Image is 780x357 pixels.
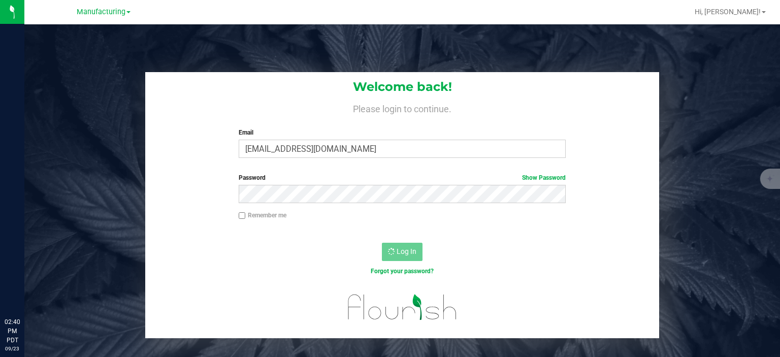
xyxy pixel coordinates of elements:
[145,80,659,93] h1: Welcome back!
[239,128,566,137] label: Email
[5,345,20,352] p: 09/23
[239,212,246,219] input: Remember me
[239,211,286,220] label: Remember me
[77,8,125,16] span: Manufacturing
[338,286,467,328] img: flourish_logo.svg
[371,268,434,275] a: Forgot your password?
[145,102,659,114] h4: Please login to continue.
[5,317,20,345] p: 02:40 PM PDT
[522,174,566,181] a: Show Password
[695,8,761,16] span: Hi, [PERSON_NAME]!
[397,247,416,255] span: Log In
[382,243,422,261] button: Log In
[239,174,266,181] span: Password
